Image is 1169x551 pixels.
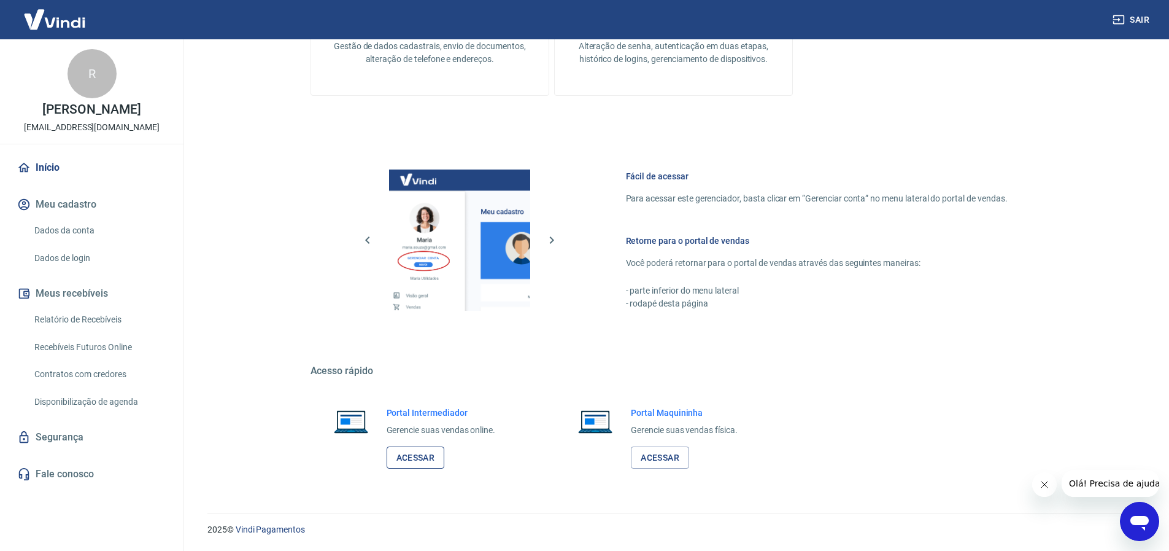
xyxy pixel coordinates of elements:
[24,121,160,134] p: [EMAIL_ADDRESS][DOMAIN_NAME]
[29,362,169,387] a: Contratos com credores
[1062,470,1159,497] iframe: Mensagem da empresa
[631,407,738,419] h6: Portal Maquininha
[1110,9,1154,31] button: Sair
[29,218,169,243] a: Dados da conta
[626,297,1008,310] p: - rodapé desta página
[325,407,377,436] img: Imagem de um notebook aberto
[387,407,496,419] h6: Portal Intermediador
[626,170,1008,182] h6: Fácil de acessar
[626,235,1008,247] h6: Retorne para o portal de vendas
[626,192,1008,205] p: Para acessar este gerenciador, basta clicar em “Gerenciar conta” no menu lateral do portal de ven...
[631,447,689,469] a: Acessar
[15,1,95,38] img: Vindi
[626,284,1008,297] p: - parte inferior do menu lateral
[29,335,169,360] a: Recebíveis Futuros Online
[236,525,305,534] a: Vindi Pagamentos
[387,447,445,469] a: Acessar
[15,280,169,307] button: Meus recebíveis
[569,407,621,436] img: Imagem de um notebook aberto
[68,49,117,98] div: R
[15,461,169,488] a: Fale conosco
[29,246,169,271] a: Dados de login
[15,154,169,181] a: Início
[29,307,169,332] a: Relatório de Recebíveis
[29,389,169,415] a: Disponibilização de agenda
[331,40,529,66] p: Gestão de dados cadastrais, envio de documentos, alteração de telefone e endereços.
[1120,502,1159,541] iframe: Botão para abrir a janela de mensagens
[15,424,169,451] a: Segurança
[207,523,1140,536] p: 2025 ©
[311,365,1037,377] h5: Acesso rápido
[626,257,1008,270] p: Você poderá retornar para o portal de vendas através das seguintes maneiras:
[389,170,530,311] img: Imagem da dashboard mostrando o botão de gerenciar conta na sidebar no lado esquerdo
[7,9,103,18] span: Olá! Precisa de ajuda?
[15,191,169,218] button: Meu cadastro
[574,40,773,66] p: Alteração de senha, autenticação em duas etapas, histórico de logins, gerenciamento de dispositivos.
[42,103,141,116] p: [PERSON_NAME]
[1032,472,1057,497] iframe: Fechar mensagem
[631,424,738,437] p: Gerencie suas vendas física.
[387,424,496,437] p: Gerencie suas vendas online.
